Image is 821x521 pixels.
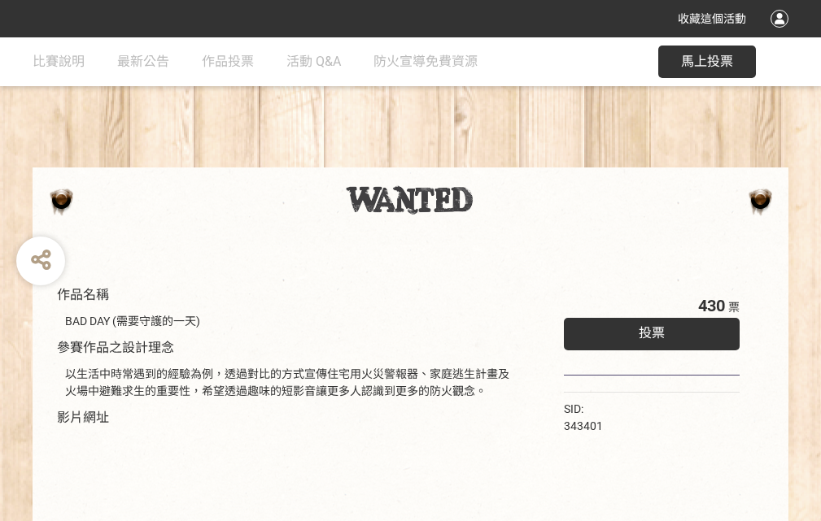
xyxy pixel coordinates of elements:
iframe: Facebook Share [607,401,688,417]
span: 票 [728,301,740,314]
button: 馬上投票 [658,46,756,78]
span: 430 [698,296,725,315]
span: 投票 [639,325,665,341]
span: 活動 Q&A [286,54,341,69]
span: 影片網址 [57,410,109,425]
span: 防火宣導免費資源 [373,54,478,69]
div: 以生活中時常遇到的經驗為例，透過對比的方式宣傳住宅用火災警報器、家庭逃生計畫及火場中避難求生的重要性，希望透過趣味的短影音讓更多人認識到更多的防火觀念。 [65,366,515,400]
a: 作品投票 [202,37,254,86]
span: 作品投票 [202,54,254,69]
a: 比賽說明 [33,37,85,86]
span: 馬上投票 [681,54,733,69]
a: 最新公告 [117,37,169,86]
span: 參賽作品之設計理念 [57,340,174,355]
span: 作品名稱 [57,287,109,302]
a: 防火宣導免費資源 [373,37,478,86]
span: 最新公告 [117,54,169,69]
span: SID: 343401 [564,402,603,432]
a: 活動 Q&A [286,37,341,86]
span: 收藏這個活動 [678,12,746,25]
div: BAD DAY (需要守護的一天) [65,313,515,330]
span: 比賽說明 [33,54,85,69]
